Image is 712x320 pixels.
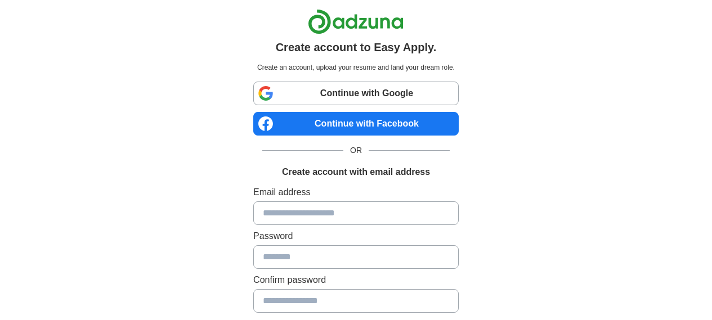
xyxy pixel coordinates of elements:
[308,9,404,34] img: Adzuna logo
[256,62,456,73] p: Create an account, upload your resume and land your dream role.
[253,82,459,105] a: Continue with Google
[253,186,459,199] label: Email address
[253,273,459,287] label: Confirm password
[282,165,430,179] h1: Create account with email address
[343,145,369,156] span: OR
[253,112,459,136] a: Continue with Facebook
[276,39,437,56] h1: Create account to Easy Apply.
[253,229,459,243] label: Password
